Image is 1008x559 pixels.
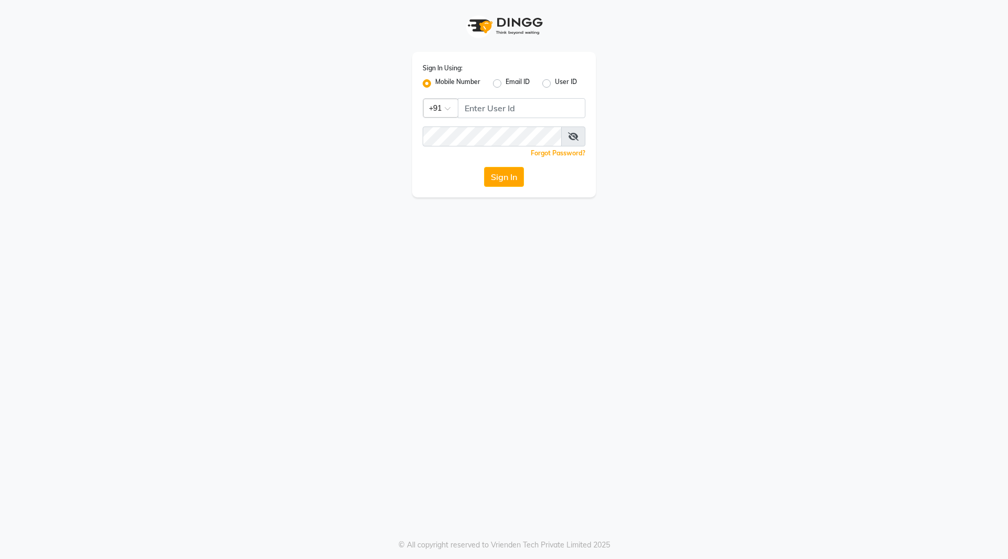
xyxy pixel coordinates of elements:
label: Mobile Number [435,77,480,90]
label: Email ID [506,77,530,90]
a: Forgot Password? [531,149,585,157]
img: logo1.svg [462,10,546,41]
button: Sign In [484,167,524,187]
input: Username [423,126,562,146]
label: User ID [555,77,577,90]
input: Username [458,98,585,118]
label: Sign In Using: [423,64,463,73]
